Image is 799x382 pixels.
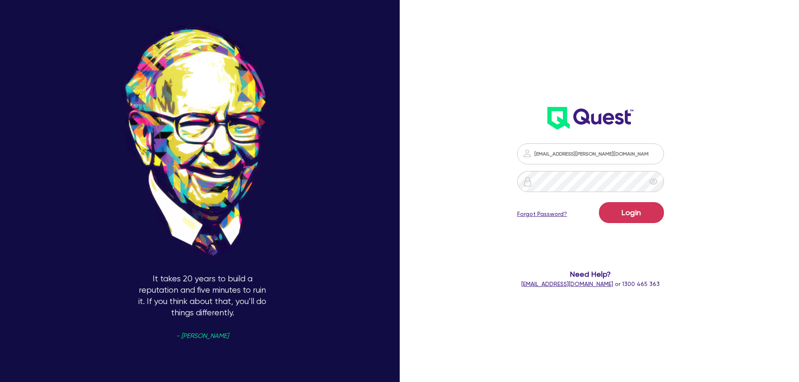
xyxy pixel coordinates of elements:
img: icon-password [522,148,532,159]
a: [EMAIL_ADDRESS][DOMAIN_NAME] [521,281,613,287]
span: Need Help? [484,268,698,280]
img: wH2k97JdezQIQAAAABJRU5ErkJggg== [547,107,633,130]
img: icon-password [523,177,533,187]
a: Forgot Password? [517,210,567,218]
button: Login [599,202,664,223]
span: - [PERSON_NAME] [176,333,229,339]
span: or 1300 465 363 [521,281,660,287]
span: eye [649,177,658,186]
input: Email address [517,143,664,164]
